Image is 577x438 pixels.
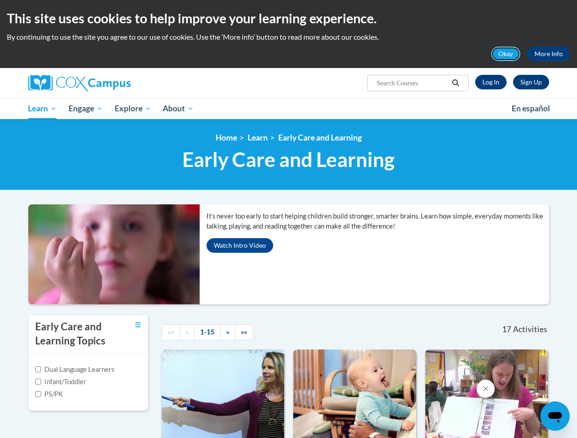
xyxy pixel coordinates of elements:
h2: This site uses cookies to help improve your learning experience. [7,9,570,27]
h3: Early Care and Learning Topics [35,320,122,348]
span: Engage [69,103,103,114]
a: About [157,98,200,119]
p: By continuing to use the site you agree to our use of cookies. Use the ‘More info’ button to read... [7,32,570,42]
input: Search Courses [376,78,449,89]
span: About [163,103,194,114]
span: Activities [513,324,547,334]
img: Cox Campus [28,75,131,91]
span: 17 [502,324,511,334]
a: End [235,324,253,340]
span: Explore [115,103,151,114]
span: «« [168,328,174,336]
span: Hi. How can we help? [5,6,74,14]
label: PS/PK [35,389,63,399]
button: Watch Intro Video [206,238,273,253]
a: Begining [162,324,180,340]
a: Home [216,133,237,142]
button: Okay [491,47,520,61]
input: Checkbox for Options [35,379,41,385]
span: Early Care and Learning [182,147,395,172]
iframe: Close message [476,380,495,398]
span: En español [512,104,550,113]
span: » [226,328,229,336]
a: Cox Campus [28,75,193,91]
a: Explore [109,98,157,119]
span: Learn [28,103,57,114]
a: Next [220,324,235,340]
p: It’s never too early to start helping children build stronger, smarter brains. Learn how simple, ... [206,211,549,231]
a: More Info [527,47,570,61]
a: Toggle collapse [135,320,141,330]
span: « [185,328,189,336]
a: Early Care and Learning [278,133,362,142]
button: Search [449,78,462,89]
div: Main menu [21,98,556,119]
a: Learn [22,98,63,119]
label: Infant/Toddler [35,377,86,387]
a: Learn [248,133,268,142]
a: Log In [475,75,507,89]
a: Engage [63,98,109,119]
span: »» [241,328,247,336]
a: Previous [180,324,195,340]
iframe: Button to launch messaging window [540,401,570,431]
a: Register [513,75,549,89]
label: Dual Language Learners [35,365,114,375]
input: Checkbox for Options [35,366,41,372]
a: En español [506,99,556,118]
input: Checkbox for Options [35,391,41,397]
a: 1-15 [194,324,221,340]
